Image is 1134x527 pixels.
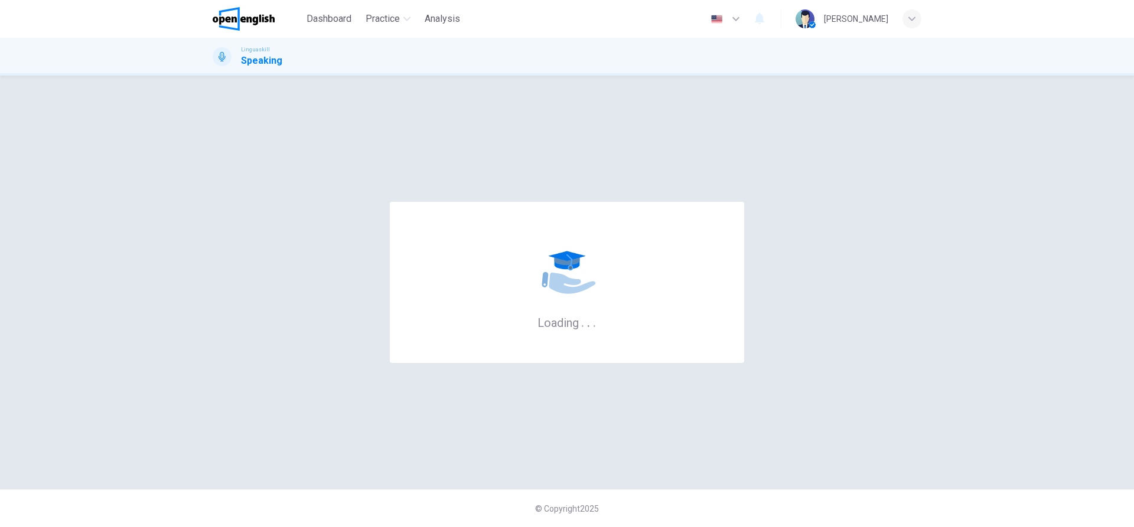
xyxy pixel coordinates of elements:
[241,54,282,68] h1: Speaking
[586,312,591,331] h6: .
[796,9,814,28] img: Profile picture
[366,12,400,26] span: Practice
[302,8,356,30] button: Dashboard
[824,12,888,26] div: [PERSON_NAME]
[420,8,465,30] button: Analysis
[537,315,597,330] h6: Loading
[535,504,599,513] span: © Copyright 2025
[425,12,460,26] span: Analysis
[213,7,302,31] a: OpenEnglish logo
[241,45,270,54] span: Linguaskill
[581,312,585,331] h6: .
[361,8,415,30] button: Practice
[709,15,724,24] img: en
[213,7,275,31] img: OpenEnglish logo
[307,12,351,26] span: Dashboard
[592,312,597,331] h6: .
